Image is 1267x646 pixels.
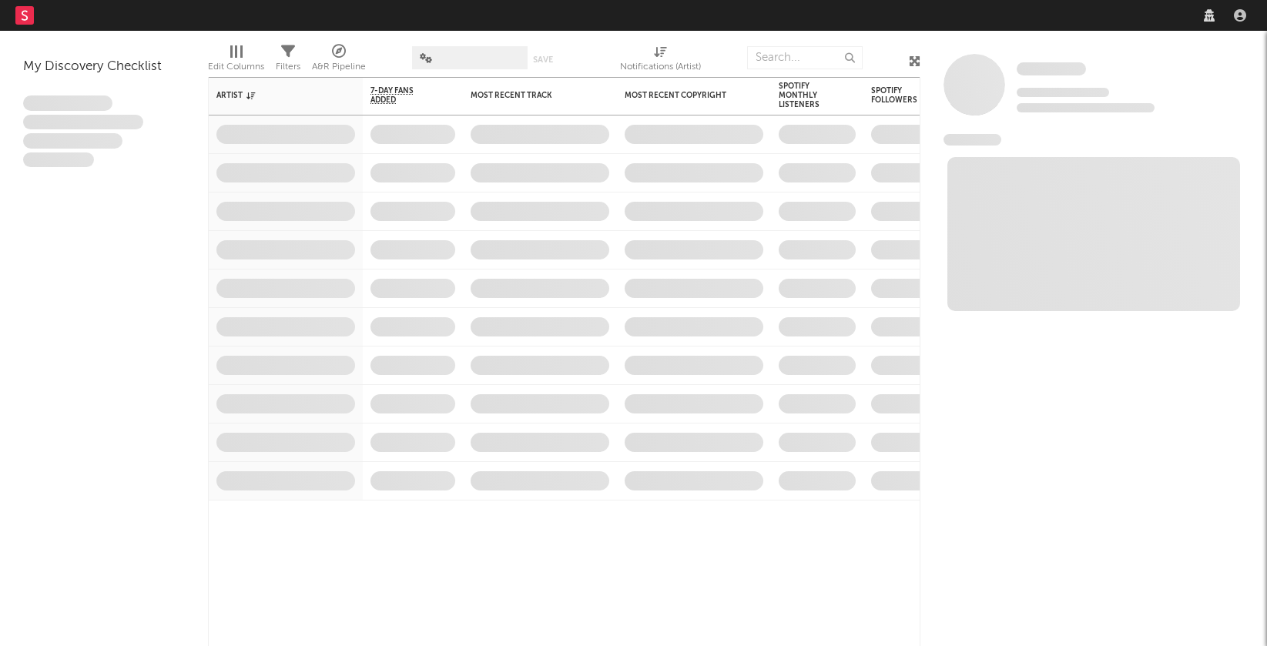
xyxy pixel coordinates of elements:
span: 7-Day Fans Added [370,86,432,105]
div: A&R Pipeline [312,58,366,76]
span: 0 fans last week [1017,103,1155,112]
span: Praesent ac interdum [23,133,122,149]
a: Some Artist [1017,62,1086,77]
span: News Feed [944,134,1001,146]
div: A&R Pipeline [312,38,366,83]
div: Edit Columns [208,58,264,76]
div: Spotify Followers [871,86,925,105]
div: Most Recent Copyright [625,91,740,100]
span: Aliquam viverra [23,152,94,168]
button: Save [533,55,553,64]
div: Edit Columns [208,38,264,83]
div: Filters [276,38,300,83]
span: Some Artist [1017,62,1086,75]
span: Tracking Since: [DATE] [1017,88,1109,97]
div: Most Recent Track [471,91,586,100]
div: Filters [276,58,300,76]
div: Notifications (Artist) [620,58,701,76]
div: Artist [216,91,332,100]
div: Spotify Monthly Listeners [779,82,833,109]
div: My Discovery Checklist [23,58,185,76]
div: Notifications (Artist) [620,38,701,83]
span: Lorem ipsum dolor [23,95,112,111]
input: Search... [747,46,863,69]
span: Integer aliquet in purus et [23,115,143,130]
